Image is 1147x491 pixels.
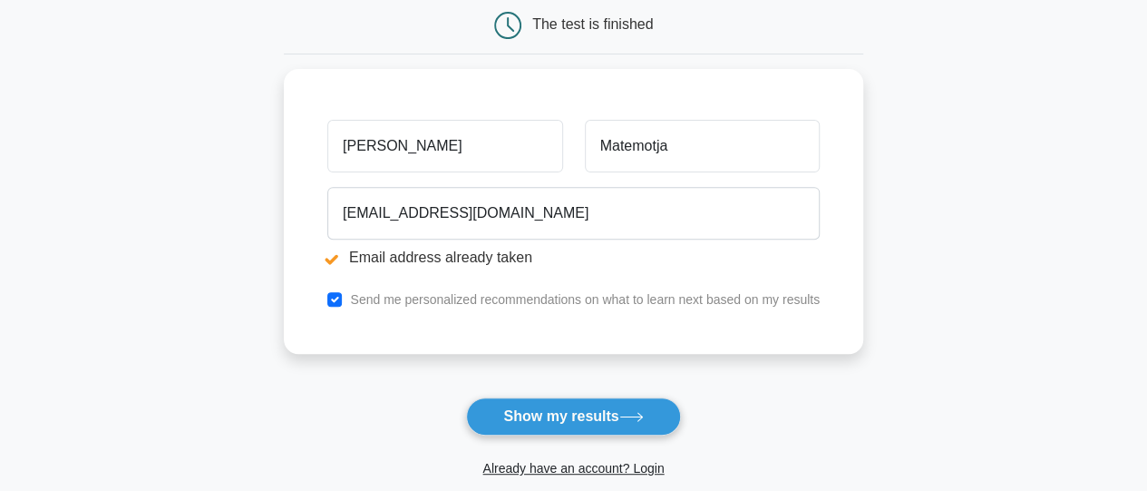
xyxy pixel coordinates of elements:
div: The test is finished [532,16,653,32]
li: Email address already taken [327,247,820,269]
input: First name [327,120,562,172]
a: Already have an account? Login [482,461,664,476]
input: Last name [585,120,820,172]
input: Email [327,187,820,240]
label: Send me personalized recommendations on what to learn next based on my results [350,292,820,307]
button: Show my results [466,398,680,436]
